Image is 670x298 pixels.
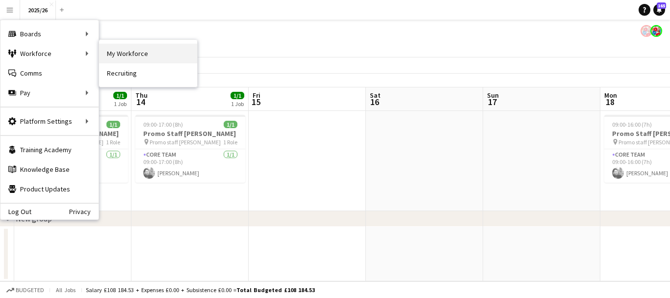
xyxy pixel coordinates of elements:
[135,149,245,183] app-card-role: Core Team1/109:00-17:00 (8h)[PERSON_NAME]
[603,96,617,108] span: 18
[20,0,56,20] button: 2025/26
[0,160,99,179] a: Knowledge Base
[486,96,499,108] span: 17
[368,96,381,108] span: 16
[641,25,652,37] app-user-avatar: Event Managers
[106,121,120,128] span: 1/1
[0,140,99,160] a: Training Academy
[143,121,183,128] span: 09:00-17:00 (8h)
[0,83,99,103] div: Pay
[135,115,245,183] app-job-card: 09:00-17:00 (8h)1/1Promo Staff [PERSON_NAME] Promo staff [PERSON_NAME]1 RoleCore Team1/109:00-17:...
[251,96,260,108] span: 15
[612,121,652,128] span: 09:00-16:00 (7h)
[135,129,245,138] h3: Promo Staff [PERSON_NAME]
[114,100,127,108] div: 1 Job
[86,286,315,294] div: Salary £108 184.53 + Expenses £0.00 + Subsistence £0.00 =
[150,138,221,146] span: Promo staff [PERSON_NAME]
[0,111,99,131] div: Platform Settings
[0,24,99,44] div: Boards
[5,285,46,296] button: Budgeted
[223,138,237,146] span: 1 Role
[231,100,244,108] div: 1 Job
[657,2,666,9] span: 165
[224,121,237,128] span: 1/1
[134,96,148,108] span: 14
[0,179,99,199] a: Product Updates
[0,63,99,83] a: Comms
[113,92,127,99] span: 1/1
[99,63,197,83] a: Recruiting
[0,208,31,216] a: Log Out
[16,287,44,294] span: Budgeted
[653,4,665,16] a: 165
[0,44,99,63] div: Workforce
[54,286,77,294] span: All jobs
[69,208,99,216] a: Privacy
[135,91,148,100] span: Thu
[106,138,120,146] span: 1 Role
[231,92,244,99] span: 1/1
[370,91,381,100] span: Sat
[650,25,662,37] app-user-avatar: Event Managers
[487,91,499,100] span: Sun
[236,286,315,294] span: Total Budgeted £108 184.53
[99,44,197,63] a: My Workforce
[604,91,617,100] span: Mon
[253,91,260,100] span: Fri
